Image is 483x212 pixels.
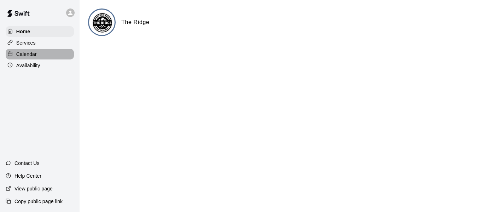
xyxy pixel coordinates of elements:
p: Availability [16,62,40,69]
p: Home [16,28,30,35]
a: Services [6,38,74,48]
p: View public page [14,185,53,192]
p: Services [16,39,36,46]
img: The Ridge logo [89,10,116,36]
p: Help Center [14,172,41,179]
p: Calendar [16,51,37,58]
p: Copy public page link [14,198,63,205]
p: Contact Us [14,160,40,167]
h6: The Ridge [121,18,150,27]
a: Calendar [6,49,74,59]
a: Availability [6,60,74,71]
a: Home [6,26,74,37]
